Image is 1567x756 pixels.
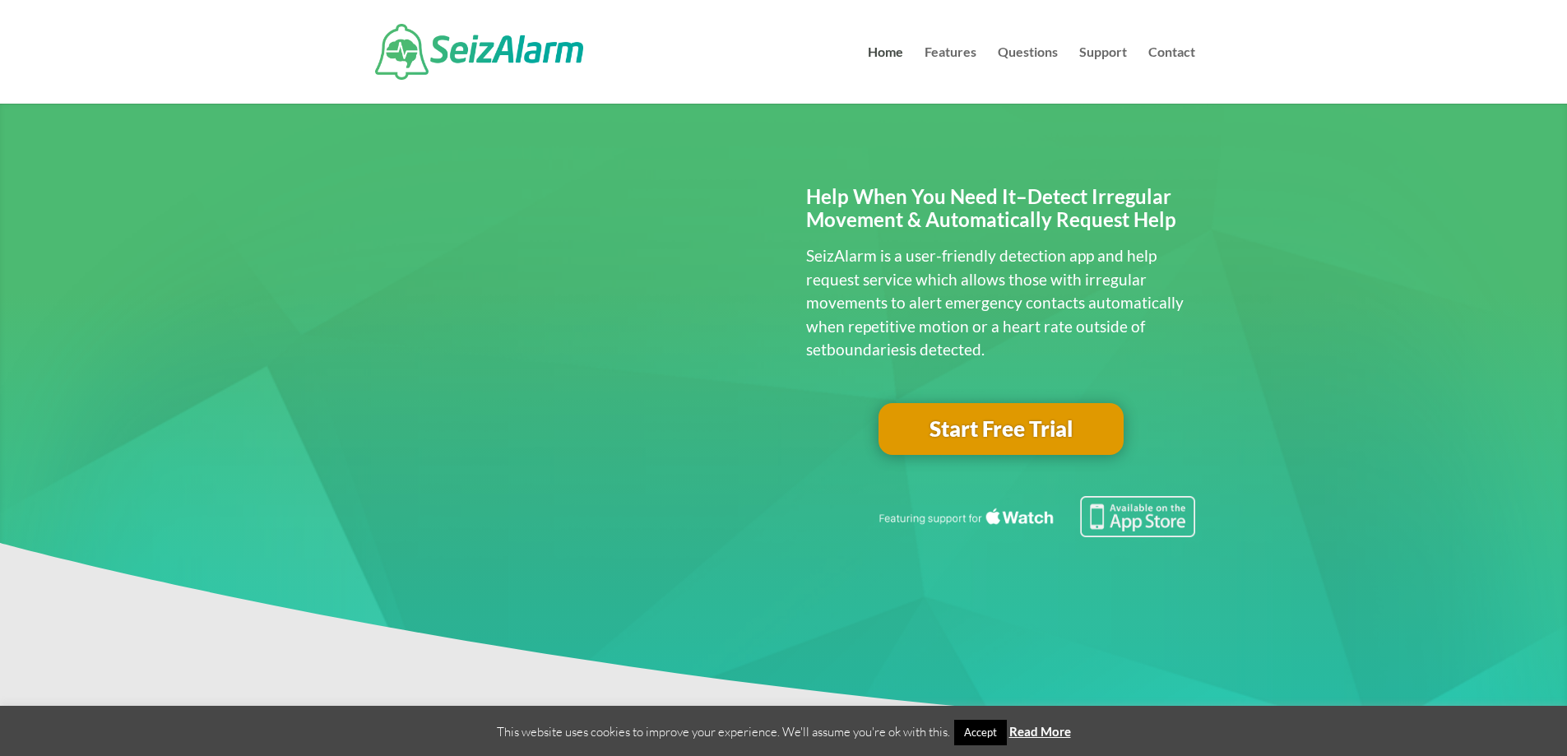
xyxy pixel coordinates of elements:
[1148,46,1195,104] a: Contact
[1079,46,1127,104] a: Support
[827,340,906,359] span: boundaries
[1009,724,1071,739] a: Read More
[868,46,903,104] a: Home
[954,720,1007,745] a: Accept
[876,496,1195,537] img: Seizure detection available in the Apple App Store.
[1421,692,1549,738] iframe: Help widget launcher
[806,244,1195,362] p: SeizAlarm is a user-friendly detection app and help request service which allows those with irreg...
[925,46,976,104] a: Features
[879,403,1124,456] a: Start Free Trial
[876,522,1195,540] a: Featuring seizure detection support for the Apple Watch
[806,185,1195,241] h2: Help When You Need It–Detect Irregular Movement & Automatically Request Help
[375,24,583,80] img: SeizAlarm
[998,46,1058,104] a: Questions
[497,724,1071,740] span: This website uses cookies to improve your experience. We'll assume you're ok with this.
